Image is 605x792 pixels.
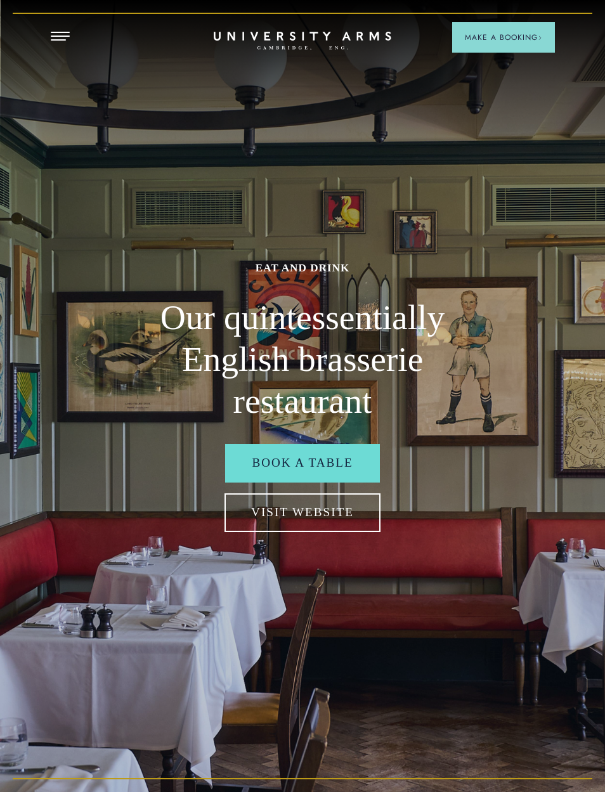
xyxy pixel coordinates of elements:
img: Arrow icon [538,36,542,40]
h2: Our quintessentially English brasserie restaurant [152,297,454,422]
button: Make a BookingArrow icon [452,22,555,53]
span: Make a Booking [465,32,542,43]
a: Home [214,32,391,51]
h1: Eat and drink [152,261,454,275]
a: Book a table [225,444,379,483]
button: Open Menu [51,32,70,42]
a: Visit Website [224,493,381,532]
